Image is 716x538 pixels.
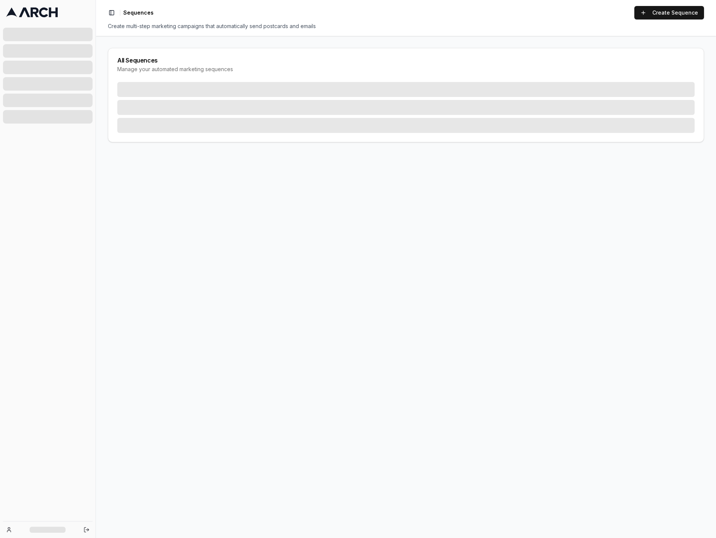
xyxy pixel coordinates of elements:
[117,66,695,73] div: Manage your automated marketing sequences
[123,9,154,16] nav: breadcrumb
[81,525,92,535] button: Log out
[123,9,154,16] span: Sequences
[108,22,704,30] div: Create multi-step marketing campaigns that automatically send postcards and emails
[634,6,704,19] a: Create Sequence
[117,57,695,63] div: All Sequences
